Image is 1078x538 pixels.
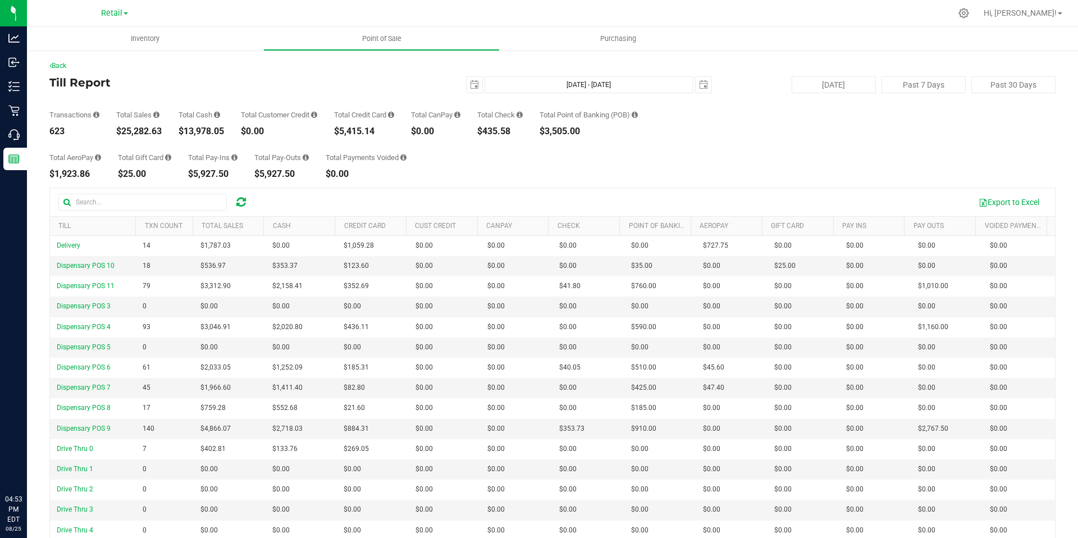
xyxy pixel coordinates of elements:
[214,111,220,118] i: Sum of all successful, non-voided cash payment transaction amounts (excluding tips and transactio...
[143,362,150,373] span: 61
[344,222,386,230] a: Credit Card
[703,362,724,373] span: $45.60
[559,525,577,536] span: $0.00
[143,322,150,332] span: 93
[990,342,1007,353] span: $0.00
[703,342,720,353] span: $0.00
[631,301,648,312] span: $0.00
[143,484,147,495] span: 0
[347,34,417,44] span: Point of Sale
[200,240,231,251] span: $1,787.03
[415,423,433,434] span: $0.00
[415,261,433,271] span: $0.00
[153,111,159,118] i: Sum of all successful, non-voided payment transaction amounts (excluding tips and transaction fee...
[200,382,231,393] span: $1,966.60
[918,504,935,515] span: $0.00
[703,382,724,393] span: $47.40
[559,281,581,291] span: $41.80
[957,8,971,19] div: Manage settings
[559,322,577,332] span: $0.00
[344,261,369,271] span: $123.60
[559,301,577,312] span: $0.00
[631,362,656,373] span: $510.00
[143,464,147,475] span: 0
[49,111,99,118] div: Transactions
[254,154,309,161] div: Total Pay-Outs
[143,423,154,434] span: 140
[272,504,290,515] span: $0.00
[272,261,298,271] span: $353.37
[344,525,361,536] span: $0.00
[918,484,935,495] span: $0.00
[990,525,1007,536] span: $0.00
[57,445,93,453] span: Drive Thru 0
[774,444,792,454] span: $0.00
[918,261,935,271] span: $0.00
[559,444,577,454] span: $0.00
[990,444,1007,454] span: $0.00
[846,322,864,332] span: $0.00
[344,342,361,353] span: $0.00
[985,222,1044,230] a: Voided Payments
[487,423,505,434] span: $0.00
[990,403,1007,413] span: $0.00
[188,170,237,179] div: $5,927.50
[415,464,433,475] span: $0.00
[57,425,111,432] span: Dispensary POS 9
[990,423,1007,434] span: $0.00
[95,154,101,161] i: Sum of all successful AeroPay payment transaction amounts for all purchases in the date range. Ex...
[143,525,147,536] span: 0
[477,111,523,118] div: Total Check
[846,362,864,373] span: $0.00
[143,281,150,291] span: 79
[487,281,505,291] span: $0.00
[846,464,864,475] span: $0.00
[272,382,303,393] span: $1,411.40
[774,484,792,495] span: $0.00
[415,484,433,495] span: $0.00
[700,222,728,230] a: AeroPay
[559,504,577,515] span: $0.00
[388,111,394,118] i: Sum of all successful, non-voided payment transaction amounts using credit card as the payment me...
[631,464,648,475] span: $0.00
[143,504,147,515] span: 0
[58,222,71,230] a: Till
[143,444,147,454] span: 7
[631,342,648,353] span: $0.00
[918,240,935,251] span: $0.00
[415,222,456,230] a: Cust Credit
[415,504,433,515] span: $0.00
[631,281,656,291] span: $760.00
[272,240,290,251] span: $0.00
[344,322,369,332] span: $436.11
[49,127,99,136] div: 623
[487,342,505,353] span: $0.00
[145,222,182,230] a: TXN Count
[57,302,111,310] span: Dispensary POS 3
[846,281,864,291] span: $0.00
[703,464,720,475] span: $0.00
[8,105,20,116] inline-svg: Retail
[846,444,864,454] span: $0.00
[200,301,218,312] span: $0.00
[500,27,736,51] a: Purchasing
[703,301,720,312] span: $0.00
[344,301,361,312] span: $0.00
[631,240,648,251] span: $0.00
[990,362,1007,373] span: $0.00
[774,403,792,413] span: $0.00
[116,127,162,136] div: $25,282.63
[200,504,218,515] span: $0.00
[774,423,792,434] span: $0.00
[990,240,1007,251] span: $0.00
[344,444,369,454] span: $269.05
[559,403,577,413] span: $0.00
[57,526,93,534] span: Drive Thru 4
[334,127,394,136] div: $5,415.14
[971,193,1047,212] button: Export to Excel
[990,464,1007,475] span: $0.00
[774,301,792,312] span: $0.00
[703,504,720,515] span: $0.00
[703,322,720,332] span: $0.00
[188,154,237,161] div: Total Pay-Ins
